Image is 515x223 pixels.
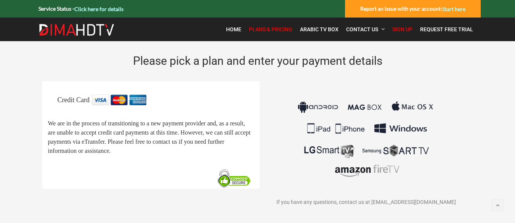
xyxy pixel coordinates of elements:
[342,21,388,37] a: Contact Us
[48,120,251,154] span: We are in the process of transitioning to a new payment provider and, as a result, are unable to ...
[300,26,339,32] span: Arabic TV Box
[442,6,465,12] a: Start here
[226,26,241,32] span: Home
[249,26,292,32] span: Plans & Pricing
[74,6,124,12] a: Click here for details
[388,21,416,37] a: Sign Up
[58,96,90,104] span: Credit Card
[360,5,465,12] strong: Report an issue with your account:
[133,54,382,67] span: Please pick a plan and enter your payment details
[39,5,124,12] strong: Service Status -
[276,199,456,205] span: If you have any questions, contact us at [EMAIL_ADDRESS][DOMAIN_NAME]
[491,199,504,212] a: Back to top
[296,21,342,37] a: Arabic TV Box
[39,24,115,36] img: Dima HDTV
[420,26,473,32] span: Request Free Trial
[222,21,245,37] a: Home
[416,21,477,37] a: Request Free Trial
[346,26,378,32] span: Contact Us
[245,21,296,37] a: Plans & Pricing
[392,26,412,32] span: Sign Up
